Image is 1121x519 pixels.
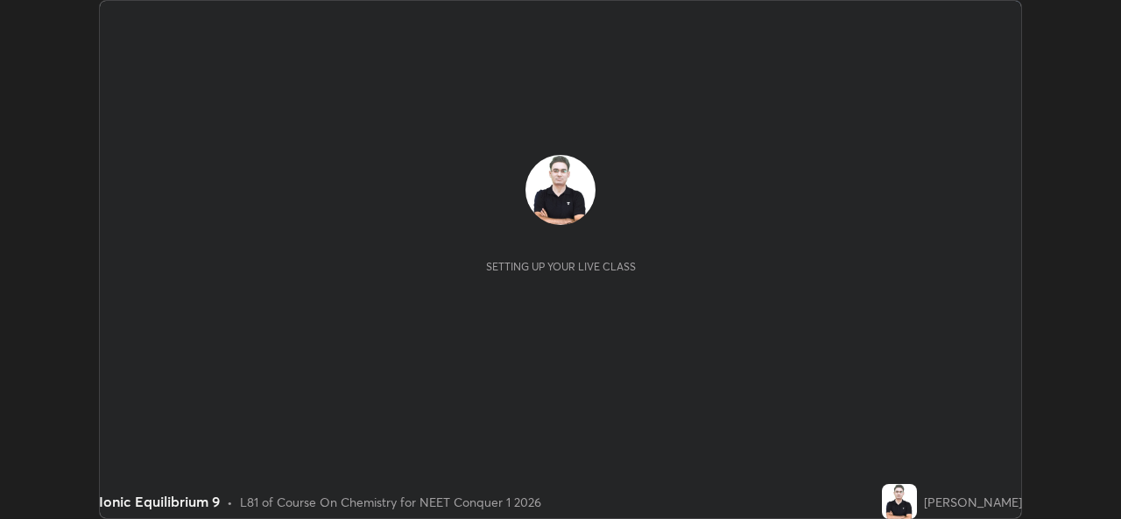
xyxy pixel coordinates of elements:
div: • [227,493,233,511]
div: Ionic Equilibrium 9 [99,491,220,512]
div: L81 of Course On Chemistry for NEET Conquer 1 2026 [240,493,541,511]
img: 07289581f5164c24b1d22cb8169adb0f.jpg [525,155,596,225]
img: 07289581f5164c24b1d22cb8169adb0f.jpg [882,484,917,519]
div: [PERSON_NAME] [924,493,1022,511]
div: Setting up your live class [486,260,636,273]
